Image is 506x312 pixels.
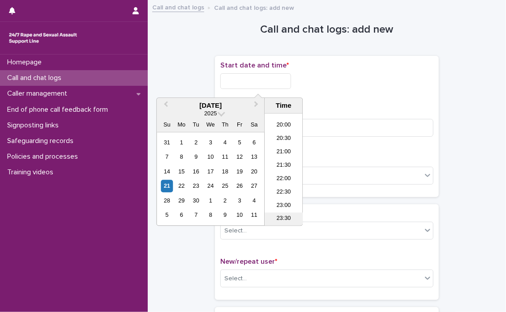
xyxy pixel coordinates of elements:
[219,209,231,221] div: Choose Thursday, October 9th, 2025
[265,132,303,146] li: 20:30
[161,180,173,192] div: Choose Sunday, September 21st, 2025
[220,62,289,69] span: Start date and time
[234,136,246,148] div: Choose Friday, September 5th, 2025
[4,121,66,130] p: Signposting links
[248,209,260,221] div: Choose Saturday, October 11th, 2025
[205,136,217,148] div: Choose Wednesday, September 3rd, 2025
[161,119,173,131] div: Su
[205,194,217,207] div: Choose Wednesday, October 1st, 2025
[219,194,231,207] div: Choose Thursday, October 2nd, 2025
[248,119,260,131] div: Sa
[265,186,303,199] li: 22:30
[176,165,188,177] div: Choose Monday, September 15th, 2025
[219,136,231,148] div: Choose Thursday, September 4th, 2025
[4,168,60,177] p: Training videos
[190,151,202,163] div: Choose Tuesday, September 9th, 2025
[219,151,231,163] div: Choose Thursday, September 11th, 2025
[215,23,439,36] h1: Call and chat logs: add new
[190,209,202,221] div: Choose Tuesday, October 7th, 2025
[248,165,260,177] div: Choose Saturday, September 20th, 2025
[176,151,188,163] div: Choose Monday, September 8th, 2025
[161,136,173,148] div: Choose Sunday, August 31st, 2025
[267,101,300,110] div: Time
[204,110,217,117] span: 2025
[205,119,217,131] div: We
[190,119,202,131] div: Tu
[176,194,188,207] div: Choose Monday, September 29th, 2025
[224,226,247,236] div: Select...
[190,194,202,207] div: Choose Tuesday, September 30th, 2025
[265,199,303,213] li: 23:00
[265,173,303,186] li: 22:00
[219,165,231,177] div: Choose Thursday, September 18th, 2025
[205,180,217,192] div: Choose Wednesday, September 24th, 2025
[219,180,231,192] div: Choose Thursday, September 25th, 2025
[176,180,188,192] div: Choose Monday, September 22nd, 2025
[248,136,260,148] div: Choose Saturday, September 6th, 2025
[265,119,303,132] li: 20:00
[4,58,49,67] p: Homepage
[4,105,115,114] p: End of phone call feedback form
[161,209,173,221] div: Choose Sunday, October 5th, 2025
[234,180,246,192] div: Choose Friday, September 26th, 2025
[4,89,74,98] p: Caller management
[190,136,202,148] div: Choose Tuesday, September 2nd, 2025
[161,151,173,163] div: Choose Sunday, September 7th, 2025
[219,119,231,131] div: Th
[157,101,264,110] div: [DATE]
[190,165,202,177] div: Choose Tuesday, September 16th, 2025
[224,274,247,283] div: Select...
[160,135,262,223] div: month 2025-09
[248,180,260,192] div: Choose Saturday, September 27th, 2025
[4,152,85,161] p: Policies and processes
[205,151,217,163] div: Choose Wednesday, September 10th, 2025
[234,165,246,177] div: Choose Friday, September 19th, 2025
[176,119,188,131] div: Mo
[176,209,188,221] div: Choose Monday, October 6th, 2025
[176,136,188,148] div: Choose Monday, September 1st, 2025
[190,180,202,192] div: Choose Tuesday, September 23rd, 2025
[234,151,246,163] div: Choose Friday, September 12th, 2025
[234,119,246,131] div: Fr
[161,165,173,177] div: Choose Sunday, September 14th, 2025
[220,258,277,265] span: New/repeat user
[152,2,204,12] a: Call and chat logs
[265,213,303,226] li: 23:30
[205,209,217,221] div: Choose Wednesday, October 8th, 2025
[4,137,81,145] p: Safeguarding records
[214,2,294,12] p: Call and chat logs: add new
[7,29,79,47] img: rhQMoQhaT3yELyF149Cw
[161,194,173,207] div: Choose Sunday, September 28th, 2025
[248,194,260,207] div: Choose Saturday, October 4th, 2025
[4,74,69,82] p: Call and chat logs
[265,159,303,173] li: 21:30
[234,194,246,207] div: Choose Friday, October 3rd, 2025
[205,165,217,177] div: Choose Wednesday, September 17th, 2025
[248,151,260,163] div: Choose Saturday, September 13th, 2025
[158,99,172,113] button: Previous Month
[234,209,246,221] div: Choose Friday, October 10th, 2025
[250,99,264,113] button: Next Month
[265,146,303,159] li: 21:00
